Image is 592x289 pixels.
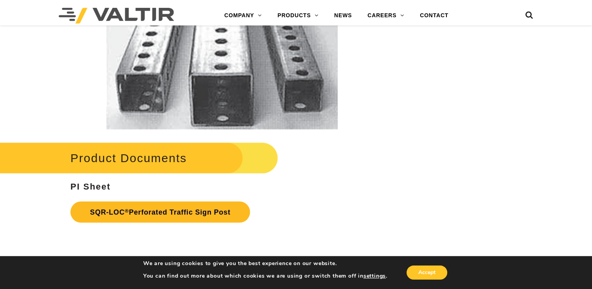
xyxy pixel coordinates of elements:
[270,8,326,23] a: PRODUCTS
[59,8,174,23] img: Valtir
[216,8,270,23] a: COMPANY
[363,273,386,280] button: settings
[70,181,111,191] strong: PI Sheet
[360,8,412,23] a: CAREERS
[143,260,387,267] p: We are using cookies to give you the best experience on our website.
[125,208,129,213] sup: ®
[70,201,250,222] a: SQR-LOC®Perforated Traffic Sign Post
[143,273,387,280] p: You can find out more about which cookies we are using or switch them off in .
[412,8,456,23] a: CONTACT
[407,266,447,280] button: Accept
[326,8,360,23] a: NEWS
